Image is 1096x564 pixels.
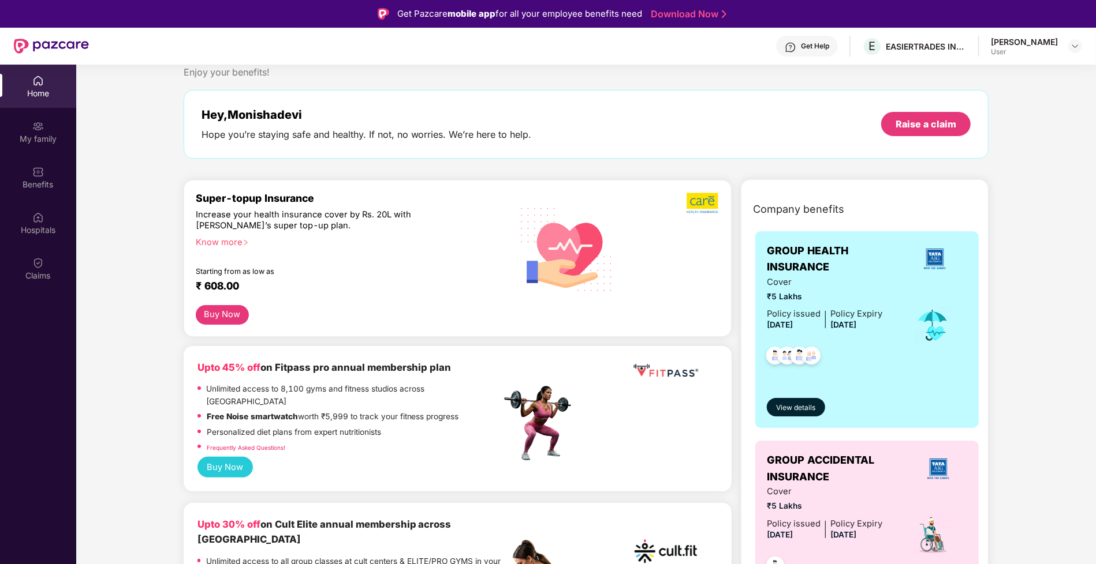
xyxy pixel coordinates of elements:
div: Policy issued [767,517,821,531]
div: Raise a claim [896,118,956,130]
img: icon [913,514,953,555]
span: E [869,39,876,53]
strong: Free Noise smartwatch [207,412,298,421]
span: [DATE] [830,320,856,329]
img: icon [914,306,952,344]
button: Buy Now [197,457,253,477]
span: ₹5 Lakhs [767,500,882,513]
div: Hope you’re staying safe and healthy. If not, no worries. We’re here to help. [202,129,532,141]
div: Super-topup Insurance [196,192,501,204]
span: GROUP ACCIDENTAL INSURANCE [767,452,909,485]
a: Download Now [651,8,723,20]
img: svg+xml;base64,PHN2ZyBpZD0iSG9zcGl0YWxzIiB4bWxucz0iaHR0cDovL3d3dy53My5vcmcvMjAwMC9zdmciIHdpZHRoPS... [32,212,44,223]
div: Increase your health insurance cover by Rs. 20L with [PERSON_NAME]’s super top-up plan. [196,209,452,232]
div: Hey, Monishadevi [202,108,532,122]
p: Personalized diet plans from expert nutritionists [207,426,381,439]
img: insurerLogo [919,243,950,275]
div: Get Pazcare for all your employee benefits need [397,7,642,21]
div: Enjoy your benefits! [184,66,989,78]
img: Stroke [722,8,726,20]
span: Cover [767,276,882,289]
span: View details [777,403,816,413]
div: Policy Expiry [830,307,882,321]
img: svg+xml;base64,PHN2ZyB4bWxucz0iaHR0cDovL3d3dy53My5vcmcvMjAwMC9zdmciIHhtbG5zOnhsaW5rPSJodHRwOi8vd3... [512,193,622,304]
img: b5dec4f62d2307b9de63beb79f102df3.png [687,192,720,214]
img: svg+xml;base64,PHN2ZyBpZD0iSGVscC0zMngzMiIgeG1sbnM9Imh0dHA6Ly93d3cudzMub3JnLzIwMDAvc3ZnIiB3aWR0aD... [785,42,796,53]
div: [PERSON_NAME] [991,36,1058,47]
span: Cover [767,485,882,498]
div: ₹ 608.00 [196,280,490,294]
img: svg+xml;base64,PHN2ZyB4bWxucz0iaHR0cDovL3d3dy53My5vcmcvMjAwMC9zdmciIHdpZHRoPSI0OC45NDMiIGhlaWdodD... [785,343,814,371]
span: [DATE] [767,320,793,329]
p: worth ₹5,999 to track your fitness progress [207,411,459,423]
img: svg+xml;base64,PHN2ZyBpZD0iRHJvcGRvd24tMzJ4MzIiIHhtbG5zPSJodHRwOi8vd3d3LnczLm9yZy8yMDAwL3N2ZyIgd2... [1071,42,1080,51]
p: Unlimited access to 8,100 gyms and fitness studios across [GEOGRAPHIC_DATA] [207,383,501,408]
b: Upto 30% off [197,518,260,530]
b: on Cult Elite annual membership across [GEOGRAPHIC_DATA] [197,518,452,545]
div: Starting from as low as [196,267,452,275]
div: Policy issued [767,307,821,321]
div: Policy Expiry [830,517,882,531]
img: svg+xml;base64,PHN2ZyBpZD0iSG9tZSIgeG1sbnM9Imh0dHA6Ly93d3cudzMub3JnLzIwMDAvc3ZnIiB3aWR0aD0iMjAiIG... [32,75,44,87]
img: New Pazcare Logo [14,39,89,54]
img: insurerLogo [923,453,954,484]
button: Buy Now [196,305,249,325]
img: fppp.png [631,360,700,381]
a: Frequently Asked Questions! [207,444,285,451]
b: Upto 45% off [197,362,260,373]
img: svg+xml;base64,PHN2ZyB4bWxucz0iaHR0cDovL3d3dy53My5vcmcvMjAwMC9zdmciIHdpZHRoPSI0OC45NDMiIGhlaWdodD... [761,343,789,371]
span: GROUP HEALTH INSURANCE [767,243,903,276]
img: Logo [378,8,389,20]
span: Company benefits [753,201,844,217]
img: svg+xml;base64,PHN2ZyB4bWxucz0iaHR0cDovL3d3dy53My5vcmcvMjAwMC9zdmciIHdpZHRoPSI0OC45NDMiIGhlaWdodD... [797,343,826,371]
span: right [243,239,249,246]
div: Get Help [801,42,829,51]
img: svg+xml;base64,PHN2ZyB4bWxucz0iaHR0cDovL3d3dy53My5vcmcvMjAwMC9zdmciIHdpZHRoPSI0OC45MTUiIGhlaWdodD... [773,343,802,371]
img: svg+xml;base64,PHN2ZyBpZD0iQmVuZWZpdHMiIHhtbG5zPSJodHRwOi8vd3d3LnczLm9yZy8yMDAwL3N2ZyIgd2lkdGg9Ij... [32,166,44,178]
div: User [991,47,1058,57]
strong: mobile app [448,8,495,19]
img: svg+xml;base64,PHN2ZyBpZD0iQ2xhaW0iIHhtbG5zPSJodHRwOi8vd3d3LnczLm9yZy8yMDAwL3N2ZyIgd2lkdGg9IjIwIi... [32,257,44,269]
div: Know more [196,237,494,245]
span: ₹5 Lakhs [767,291,882,303]
img: svg+xml;base64,PHN2ZyB3aWR0aD0iMjAiIGhlaWdodD0iMjAiIHZpZXdCb3g9IjAgMCAyMCAyMCIgZmlsbD0ibm9uZSIgeG... [32,121,44,132]
div: EASIERTRADES INDIA LLP [886,41,967,52]
button: View details [767,398,825,416]
span: [DATE] [767,530,793,539]
b: on Fitpass pro annual membership plan [197,362,452,373]
span: [DATE] [830,530,856,539]
img: fpp.png [501,383,581,464]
